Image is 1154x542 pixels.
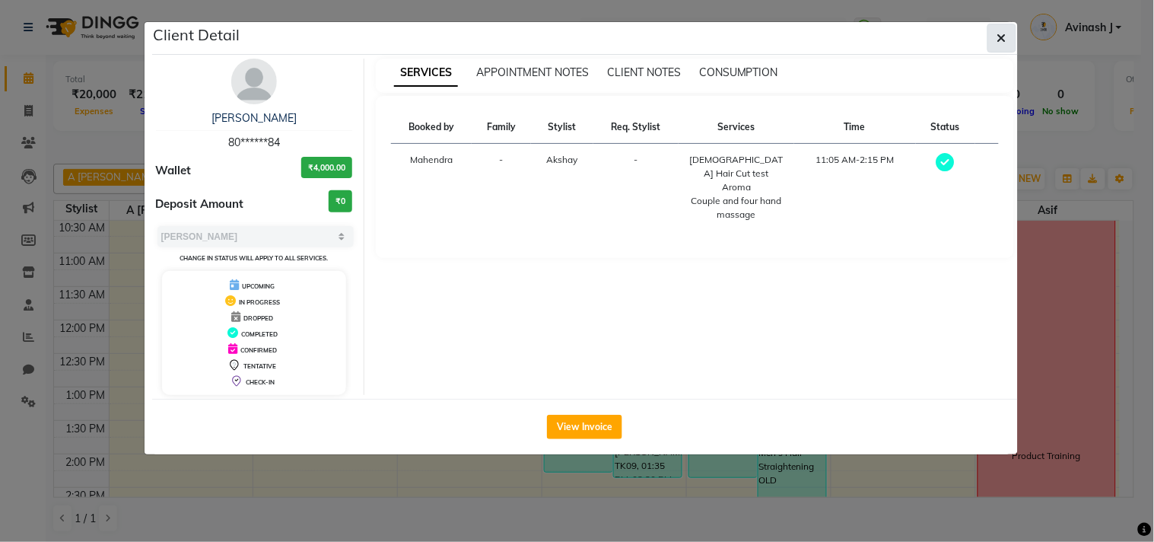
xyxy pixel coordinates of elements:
[476,65,589,79] span: APPOINTMENT NOTES
[688,194,784,222] div: Couple and four hand massage
[531,111,593,144] th: Stylist
[593,144,679,231] td: -
[241,330,278,338] span: COMPLETED
[329,190,352,212] h3: ₹0
[607,65,681,79] span: CLIENT NOTES
[688,153,784,180] div: [DEMOGRAPHIC_DATA] Hair Cut test
[391,111,472,144] th: Booked by
[794,111,916,144] th: Time
[301,157,352,179] h3: ₹4,000.00
[156,162,192,180] span: Wallet
[472,111,531,144] th: Family
[688,180,784,194] div: Aroma
[242,282,275,290] span: UPCOMING
[156,196,244,213] span: Deposit Amount
[794,144,916,231] td: 11:05 AM-2:15 PM
[593,111,679,144] th: Req. Stylist
[699,65,778,79] span: CONSUMPTION
[243,362,276,370] span: TENTATIVE
[243,314,273,322] span: DROPPED
[547,415,622,439] button: View Invoice
[391,144,472,231] td: Mahendra
[180,254,328,262] small: Change in status will apply to all services.
[239,298,280,306] span: IN PROGRESS
[916,111,975,144] th: Status
[231,59,277,104] img: avatar
[547,154,578,165] span: Akshay
[472,144,531,231] td: -
[154,24,240,46] h5: Client Detail
[394,59,458,87] span: SERVICES
[211,111,297,125] a: [PERSON_NAME]
[246,378,275,386] span: CHECK-IN
[240,346,277,354] span: CONFIRMED
[679,111,793,144] th: Services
